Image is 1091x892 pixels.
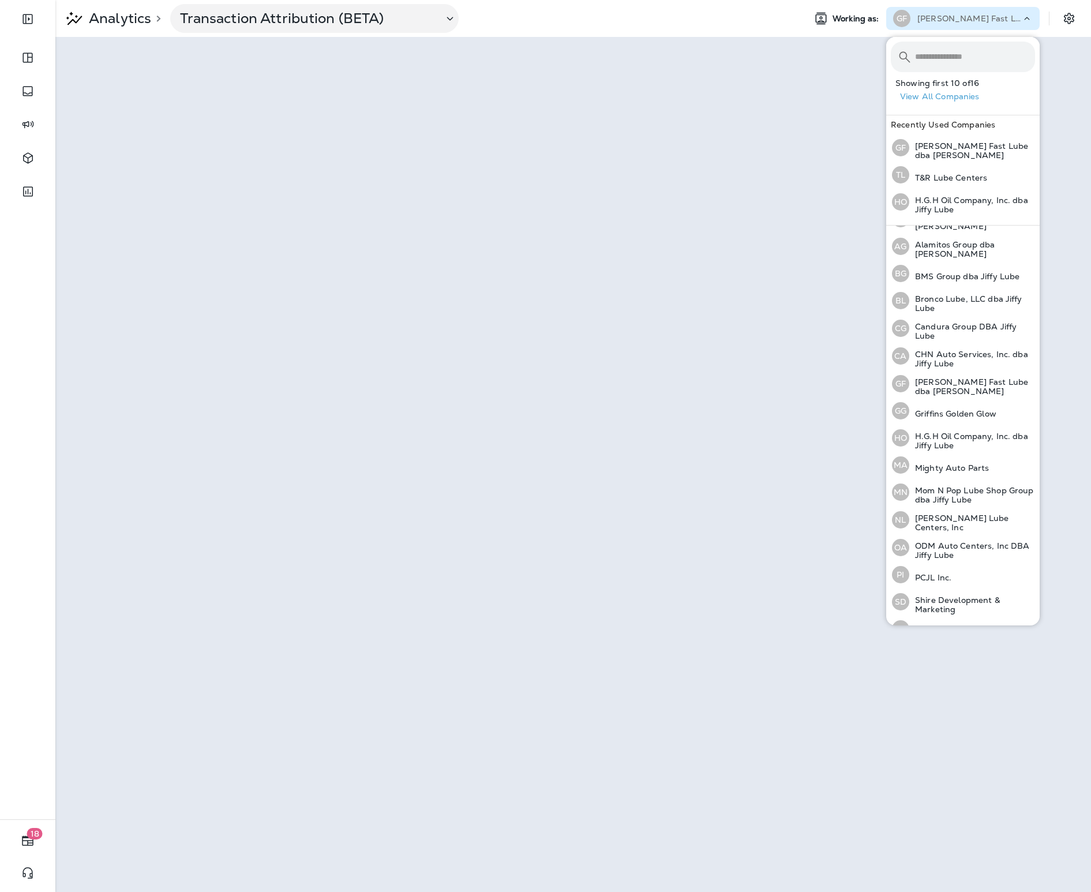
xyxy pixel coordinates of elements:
[892,593,909,610] div: SD
[886,342,1040,370] button: CACHN Auto Services, Inc. dba Jiffy Lube
[909,196,1035,214] p: H.G.H Oil Company, Inc. dba Jiffy Lube
[917,14,1021,23] p: [PERSON_NAME] Fast Lube dba [PERSON_NAME]
[886,588,1040,616] button: SDShire Development & Marketing
[892,292,909,309] div: BL
[909,212,1035,231] p: AC Enterprises dba [PERSON_NAME]
[892,139,909,156] div: GF
[886,162,1040,188] button: TLT&R Lube Centers
[909,173,987,182] p: T&R Lube Centers
[909,514,1035,532] p: [PERSON_NAME] Lube Centers, Inc
[886,398,1040,424] button: GGGriffins Golden Glow
[886,188,1040,216] button: HOH.G.H Oil Company, Inc. dba Jiffy Lube
[909,541,1035,560] p: ODM Auto Centers, Inc DBA Jiffy Lube
[886,561,1040,588] button: PIPCJL Inc.
[892,620,909,638] div: TL
[27,828,43,839] span: 18
[909,350,1035,368] p: CHN Auto Services, Inc. dba Jiffy Lube
[892,193,909,211] div: HO
[892,265,909,282] div: BG
[892,166,909,183] div: TL
[892,539,909,556] div: OA
[909,322,1035,340] p: Candura Group DBA Jiffy Lube
[909,595,1035,614] p: Shire Development & Marketing
[892,484,909,501] div: MN
[909,272,1019,281] p: BMS Group dba Jiffy Lube
[892,429,909,447] div: HO
[84,10,151,27] p: Analytics
[12,829,44,852] button: 18
[909,573,951,582] p: PCJL Inc.
[909,377,1035,396] p: [PERSON_NAME] Fast Lube dba [PERSON_NAME]
[886,134,1040,162] button: GF[PERSON_NAME] Fast Lube dba [PERSON_NAME]
[886,424,1040,452] button: HOH.G.H Oil Company, Inc. dba Jiffy Lube
[886,506,1040,534] button: NL[PERSON_NAME] Lube Centers, Inc
[886,260,1040,287] button: BGBMS Group dba Jiffy Lube
[892,402,909,419] div: GG
[909,240,1035,258] p: Alamitos Group dba [PERSON_NAME]
[892,566,909,583] div: PI
[909,141,1035,160] p: [PERSON_NAME] Fast Lube dba [PERSON_NAME]
[886,115,1040,134] div: Recently Used Companies
[886,534,1040,561] button: OAODM Auto Centers, Inc DBA Jiffy Lube
[833,14,882,24] span: Working as:
[1059,8,1079,29] button: Settings
[892,238,909,255] div: AG
[886,616,1040,642] button: TLT&R Lube Centers
[886,287,1040,314] button: BLBronco Lube, LLC dba Jiffy Lube
[909,432,1035,450] p: H.G.H Oil Company, Inc. dba Jiffy Lube
[886,314,1040,342] button: CGCandura Group DBA Jiffy Lube
[909,463,989,473] p: Mighty Auto Parts
[895,88,1040,106] button: View All Companies
[892,320,909,337] div: CG
[892,456,909,474] div: MA
[893,10,910,27] div: GF
[909,409,996,418] p: Griffins Golden Glow
[892,511,909,529] div: NL
[909,294,1035,313] p: Bronco Lube, LLC dba Jiffy Lube
[151,14,161,23] p: >
[886,478,1040,506] button: MNMom N Pop Lube Shop Group dba Jiffy Lube
[892,375,909,392] div: GF
[895,78,1040,88] p: Showing first 10 of 16
[886,233,1040,260] button: AGAlamitos Group dba [PERSON_NAME]
[886,370,1040,398] button: GF[PERSON_NAME] Fast Lube dba [PERSON_NAME]
[886,452,1040,478] button: MAMighty Auto Parts
[892,347,909,365] div: CA
[909,486,1035,504] p: Mom N Pop Lube Shop Group dba Jiffy Lube
[12,8,44,31] button: Expand Sidebar
[180,10,434,27] p: Transaction Attribution (BETA)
